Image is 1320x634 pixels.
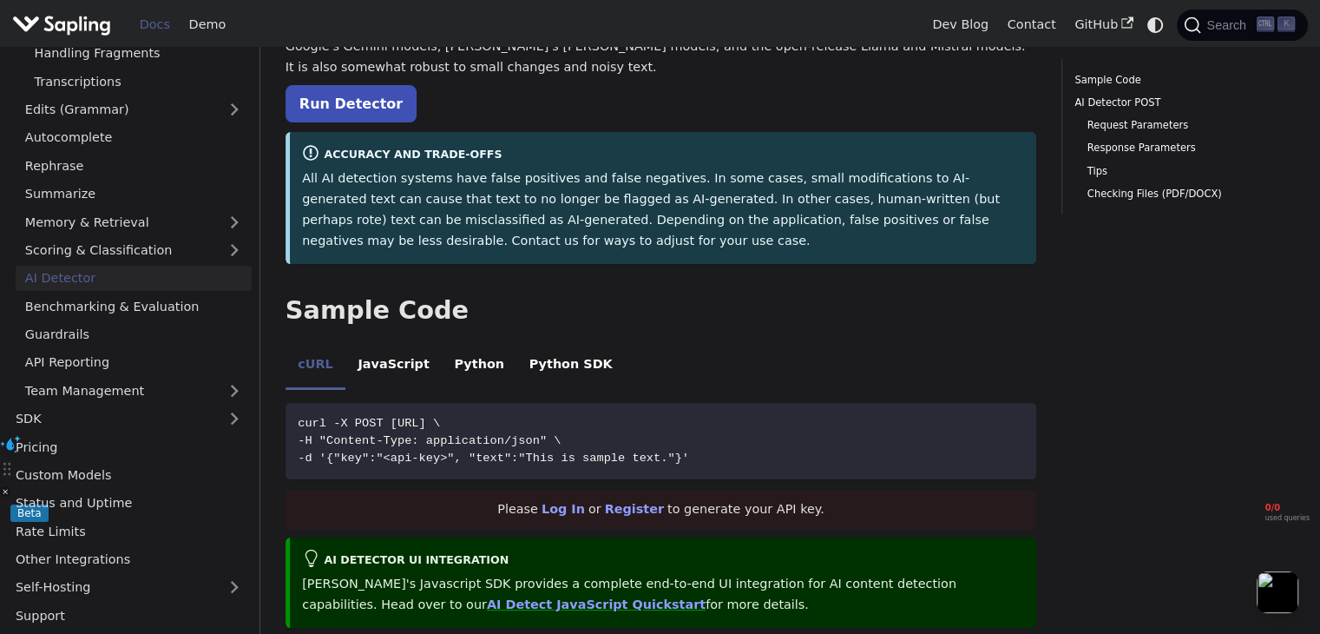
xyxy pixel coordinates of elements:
a: Other Integrations [6,547,252,572]
p: [PERSON_NAME]'s Javascript SDK provides a complete end-to-end UI integration for AI content detec... [302,574,1024,616]
p: All AI detection systems have false positives and false negatives. In some cases, small modificat... [302,168,1024,251]
button: Expand sidebar category 'SDK' [217,406,252,432]
li: cURL [286,342,345,391]
img: Sapling.ai [12,12,111,37]
a: Run Detector [286,85,417,122]
a: Scoring & Classification [16,238,252,263]
button: Switch between dark and light mode (currently system mode) [1143,12,1168,37]
a: Response Parameters [1087,140,1283,156]
a: Tips [1087,163,1283,180]
a: Docs [130,11,180,38]
a: Log In [542,502,585,516]
a: Sapling.ai [12,12,117,37]
span: curl -X POST [URL] \ [298,417,440,430]
a: Edits (Grammar) [16,97,252,122]
a: Transcriptions [25,69,252,94]
kbd: K [1277,17,1295,32]
div: Accuracy and Trade-offs [302,144,1024,165]
a: Register [605,502,664,516]
a: AI Detector POST [1074,95,1289,111]
a: Support [6,603,252,628]
a: AI Detect JavaScript Quickstart [487,598,706,611]
button: Search (Ctrl+K) [1177,10,1307,41]
a: Memory & Retrieval [16,209,252,234]
a: Guardrails [16,322,252,347]
a: Checking Files (PDF/DOCX) [1087,186,1283,202]
a: Custom Models [6,463,252,488]
a: GitHub [1065,11,1142,38]
a: Summarize [16,182,252,207]
div: AI Detector UI integration [302,550,1024,571]
a: AI Detector [16,266,252,291]
a: Request Parameters [1087,117,1283,134]
span: used queries [1265,514,1310,523]
a: Pricing [6,434,252,459]
a: Rate Limits [6,518,252,544]
a: Handling Fragments [25,41,252,66]
a: API Reporting [16,350,252,375]
li: Python [442,342,516,391]
a: Self-Hosting [6,575,252,600]
span: Search [1201,18,1257,32]
span: -H "Content-Type: application/json" \ [298,434,561,447]
li: Python SDK [516,342,625,391]
span: 0 / 0 [1265,503,1310,514]
a: Contact [998,11,1066,38]
a: Autocomplete [16,125,252,150]
a: SDK [6,406,217,432]
a: Demo [180,11,235,38]
a: Team Management [16,378,252,403]
a: Status and Uptime [6,491,252,516]
a: Dev Blog [923,11,997,38]
a: Benchmarking & Evaluation [16,294,252,319]
li: JavaScript [345,342,442,391]
span: -d '{"key":"<api-key>", "text":"This is sample text."}' [298,452,689,465]
h2: Sample Code [286,295,1036,327]
div: Please or to generate your API key. [286,491,1036,529]
a: Sample Code [1074,72,1289,89]
a: Rephrase [16,153,252,178]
